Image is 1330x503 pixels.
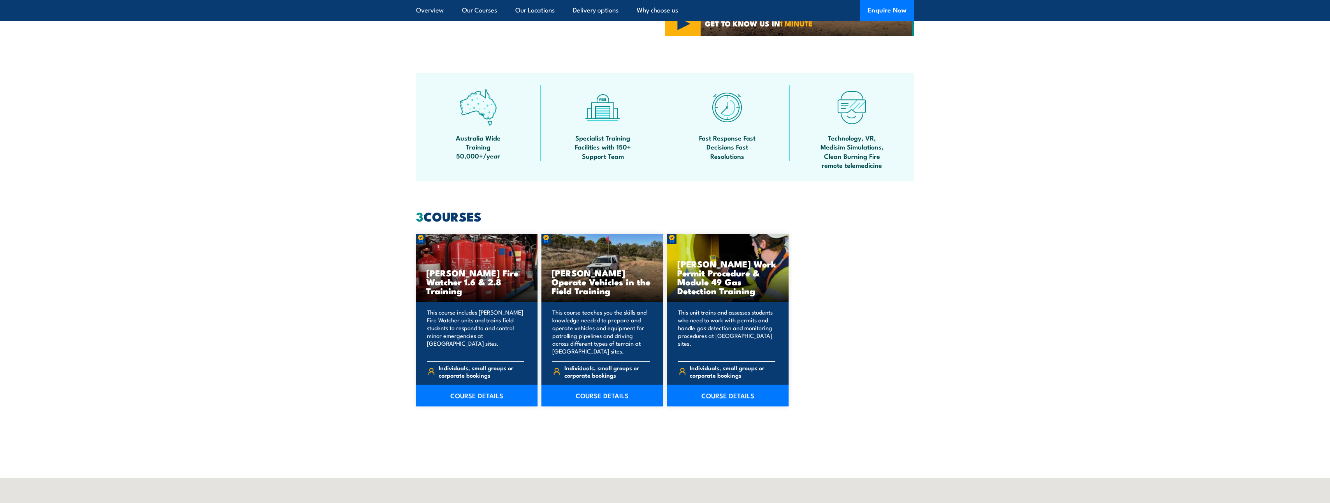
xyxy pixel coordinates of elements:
span: Individuals, small groups or corporate bookings [439,364,524,379]
span: Individuals, small groups or corporate bookings [690,364,775,379]
a: COURSE DETAILS [416,385,538,406]
img: auswide-icon [460,89,497,126]
h2: COURSES [416,211,914,222]
h3: [PERSON_NAME] Fire Watcher 1.6 & 2.8 Training [426,268,528,295]
p: This course teaches you the skills and knowledge needed to prepare and operate vehicles and equip... [552,308,650,355]
span: Individuals, small groups or corporate bookings [564,364,650,379]
span: Australia Wide Training 50,000+/year [443,133,513,160]
strong: 1 MINUTE [780,18,813,29]
strong: 3 [416,206,423,226]
span: GET TO KNOW US IN [705,20,813,27]
span: Technology, VR, Medisim Simulations, Clean Burning Fire remote telemedicine [817,133,887,170]
a: COURSE DETAILS [667,385,789,406]
img: fast-icon [709,89,746,126]
p: This unit trains and assesses students who need to work with permits and handle gas detection and... [678,308,776,355]
h3: [PERSON_NAME] Operate Vehicles in the Field Training [552,268,653,295]
p: This course includes [PERSON_NAME] Fire Watcher units and trains field students to respond to and... [427,308,525,355]
h3: [PERSON_NAME] Work Permit Procedure & Module 49 Gas Detection Training [677,259,779,295]
img: facilities-icon [584,89,621,126]
span: Fast Response Fast Decisions Fast Resolutions [692,133,763,160]
span: Specialist Training Facilities with 150+ Support Team [568,133,638,160]
img: tech-icon [833,89,870,126]
a: COURSE DETAILS [541,385,663,406]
